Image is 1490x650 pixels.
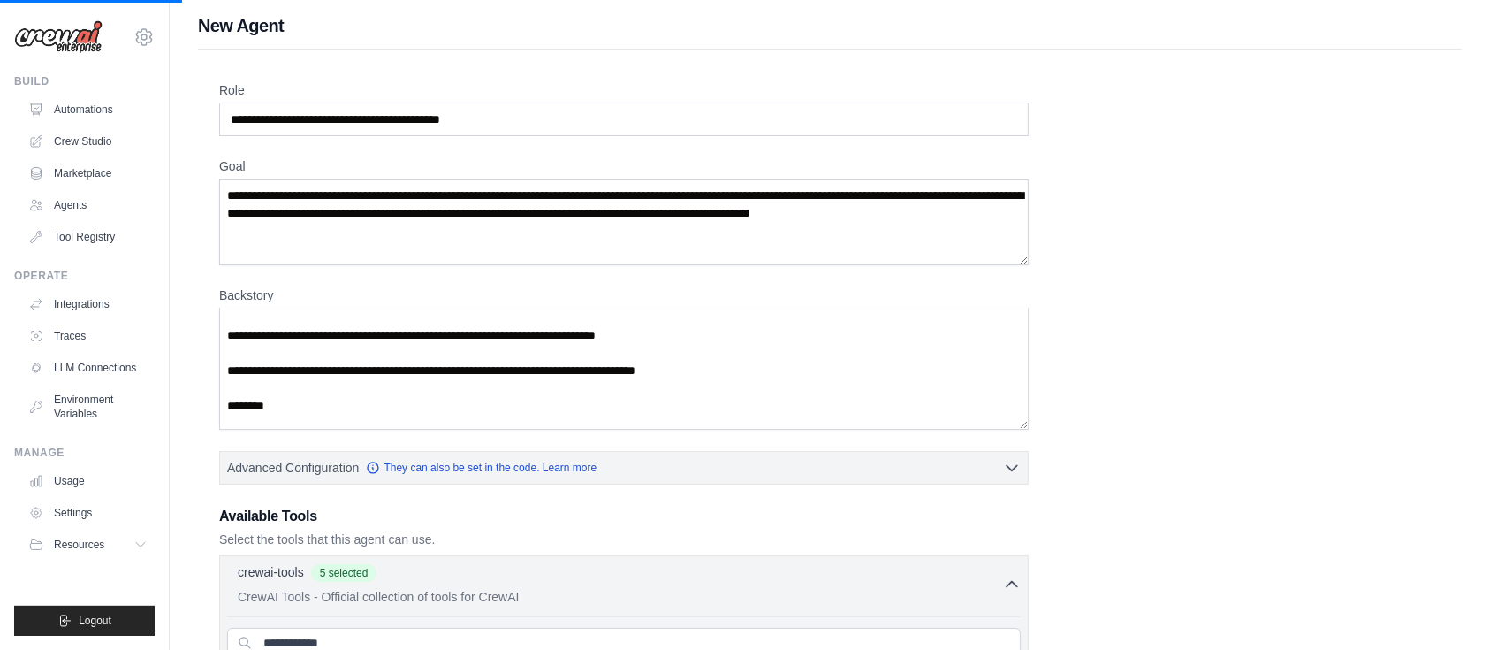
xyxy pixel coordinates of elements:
a: Crew Studio [21,127,155,156]
h1: New Agent [198,13,1462,38]
span: Resources [54,538,104,552]
p: CrewAI Tools - Official collection of tools for CrewAI [238,588,1003,606]
a: Environment Variables [21,386,155,428]
span: Logout [79,614,111,628]
img: Logo [14,20,103,54]
p: crewai-tools [238,563,304,581]
a: Tool Registry [21,223,155,251]
span: 5 selected [311,564,377,582]
a: Marketplace [21,159,155,187]
div: Build [14,74,155,88]
a: They can also be set in the code. Learn more [366,461,597,475]
a: Settings [21,499,155,527]
a: Integrations [21,290,155,318]
a: Traces [21,322,155,350]
button: crewai-tools 5 selected CrewAI Tools - Official collection of tools for CrewAI [227,563,1021,606]
button: Resources [21,531,155,559]
a: LLM Connections [21,354,155,382]
a: Usage [21,467,155,495]
button: Logout [14,606,155,636]
label: Goal [219,157,1029,175]
label: Role [219,81,1029,99]
div: Operate [14,269,155,283]
div: Manage [14,446,155,460]
a: Automations [21,96,155,124]
p: Select the tools that this agent can use. [219,531,1029,548]
span: Advanced Configuration [227,459,359,477]
h3: Available Tools [219,506,1029,527]
label: Backstory [219,287,1029,304]
button: Advanced Configuration They can also be set in the code. Learn more [220,452,1028,484]
a: Agents [21,191,155,219]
